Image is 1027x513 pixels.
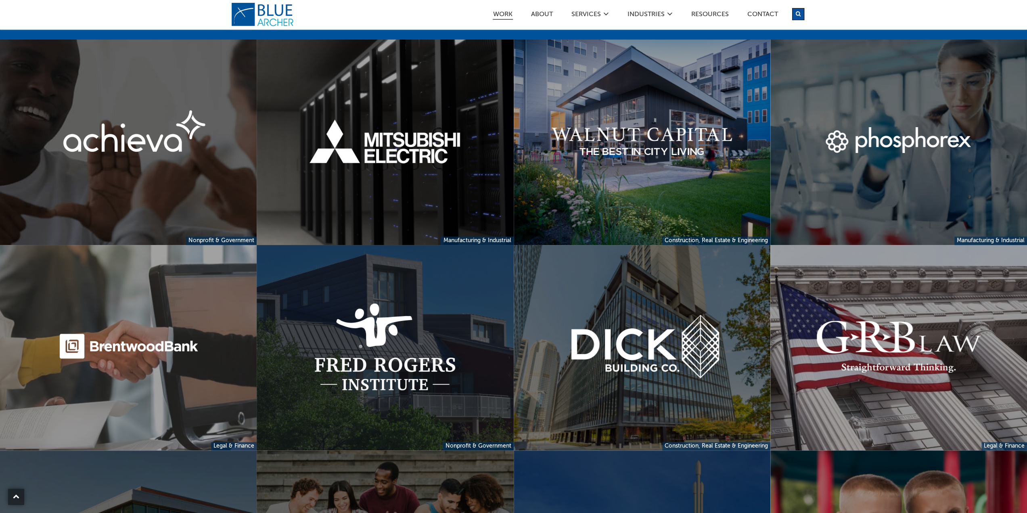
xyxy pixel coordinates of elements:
[441,237,513,245] a: Manufacturing & Industrial
[662,237,770,245] a: Construction, Real Estate & Engineering
[211,442,257,450] a: Legal & Finance
[186,237,257,245] a: Nonprofit & Government
[571,11,601,20] a: SERVICES
[627,11,665,20] a: Industries
[443,442,513,450] a: Nonprofit & Government
[231,2,296,27] a: logo
[531,11,553,20] a: ABOUT
[691,11,729,20] a: Resources
[954,237,1027,245] a: Manufacturing & Industrial
[493,11,513,20] a: Work
[747,11,778,20] a: Contact
[981,442,1027,450] a: Legal & Finance
[662,442,770,450] a: Construction, Real Estate & Engineering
